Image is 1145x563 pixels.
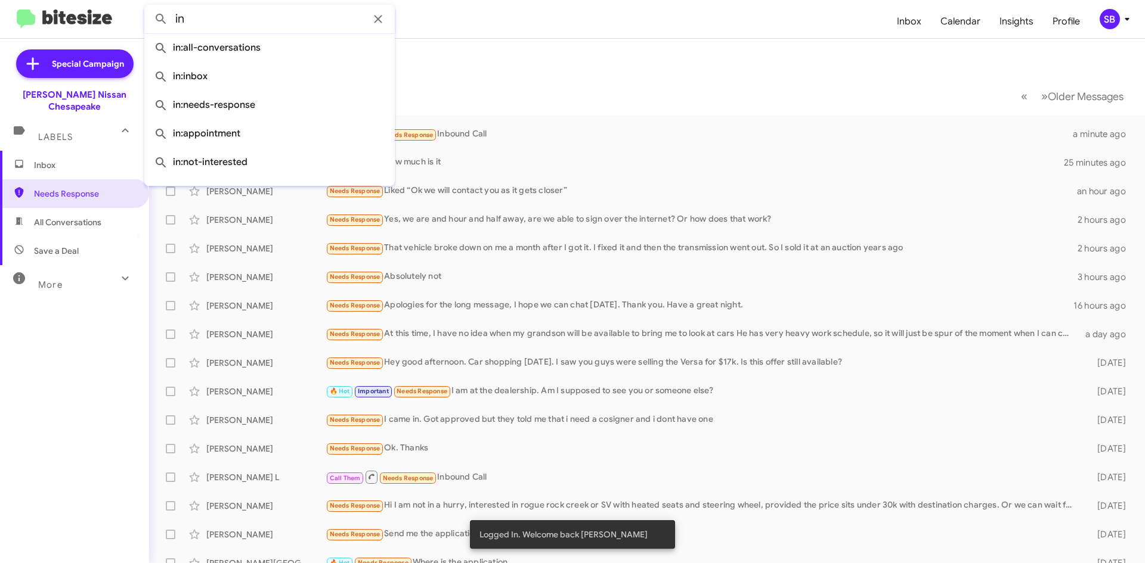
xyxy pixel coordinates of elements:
[330,273,380,281] span: Needs Response
[34,188,135,200] span: Needs Response
[1078,357,1135,369] div: [DATE]
[326,327,1078,341] div: At this time, I have no idea when my grandson will be available to bring me to look at cars He ha...
[34,159,135,171] span: Inbox
[52,58,124,70] span: Special Campaign
[206,214,326,226] div: [PERSON_NAME]
[1100,9,1120,29] div: SB
[1014,84,1131,108] nav: Page navigation example
[326,298,1073,312] div: Apologies for the long message, I hope we can chat [DATE]. Thank you. Have a great night.
[1073,300,1135,312] div: 16 hours ago
[326,126,1073,141] div: Inbound Call
[144,5,395,33] input: Search
[326,155,1064,169] div: How much is it
[1043,4,1090,39] a: Profile
[154,119,385,148] span: in:appointment
[1077,185,1135,197] div: an hour ago
[330,444,380,452] span: Needs Response
[154,91,385,119] span: in:needs-response
[383,474,434,482] span: Needs Response
[206,471,326,483] div: [PERSON_NAME] L
[326,213,1078,226] div: Yes, we are and hour and half away, are we able to sign over the internet? Or how does that work?
[16,49,134,78] a: Special Campaign
[34,216,101,228] span: All Conversations
[1041,89,1048,104] span: »
[154,33,385,62] span: in:all-conversations
[38,279,63,290] span: More
[990,4,1043,39] a: Insights
[397,387,447,395] span: Needs Response
[1078,414,1135,426] div: [DATE]
[1064,157,1135,169] div: 25 minutes ago
[1078,443,1135,455] div: [DATE]
[1078,214,1135,226] div: 2 hours ago
[330,187,380,195] span: Needs Response
[330,244,380,252] span: Needs Response
[326,356,1078,369] div: Hey good afternoon. Car shopping [DATE]. I saw you guys were selling the Versa for $17k. Is this ...
[887,4,931,39] a: Inbox
[1078,242,1135,254] div: 2 hours ago
[330,474,361,482] span: Call Them
[326,441,1078,455] div: Ok. Thanks
[38,132,73,142] span: Labels
[479,528,648,540] span: Logged In. Welcome back [PERSON_NAME]
[1021,89,1028,104] span: «
[330,330,380,338] span: Needs Response
[1090,9,1132,29] button: SB
[330,216,380,223] span: Needs Response
[206,271,326,283] div: [PERSON_NAME]
[206,443,326,455] div: [PERSON_NAME]
[206,300,326,312] div: [PERSON_NAME]
[154,62,385,91] span: in:inbox
[206,414,326,426] div: [PERSON_NAME]
[326,241,1078,255] div: That vehicle broke down on me a month after I got it. I fixed it and then the transmission went o...
[326,184,1077,198] div: Liked “Ok we will contact you as it gets closer”
[330,502,380,509] span: Needs Response
[206,242,326,254] div: [PERSON_NAME]
[206,528,326,540] div: [PERSON_NAME]
[1078,471,1135,483] div: [DATE]
[326,527,1078,541] div: Send me the application for financing
[154,148,385,176] span: in:not-interested
[330,387,350,395] span: 🔥 Hot
[330,359,380,366] span: Needs Response
[1078,328,1135,340] div: a day ago
[330,416,380,424] span: Needs Response
[206,328,326,340] div: [PERSON_NAME]
[1048,90,1124,103] span: Older Messages
[1078,271,1135,283] div: 3 hours ago
[206,357,326,369] div: [PERSON_NAME]
[931,4,990,39] a: Calendar
[326,413,1078,427] div: I came in. Got approved but they told me that i need a cosigner and i dont have one
[1073,128,1135,140] div: a minute ago
[383,131,434,139] span: Needs Response
[326,469,1078,484] div: Inbound Call
[206,185,326,197] div: [PERSON_NAME]
[1014,84,1035,108] button: Previous
[1078,528,1135,540] div: [DATE]
[330,530,380,538] span: Needs Response
[1078,385,1135,397] div: [DATE]
[326,384,1078,398] div: I am at the dealership. Am I supposed to see you or someone else?
[1034,84,1131,108] button: Next
[326,270,1078,284] div: Absolutely not
[330,301,380,309] span: Needs Response
[154,176,385,205] span: in:sold-verified
[34,245,79,257] span: Save a Deal
[206,385,326,397] div: [PERSON_NAME]
[206,500,326,512] div: [PERSON_NAME]
[1078,500,1135,512] div: [DATE]
[358,387,389,395] span: Important
[326,499,1078,512] div: Hi I am not in a hurry, interested in rogue rock creek or SV with heated seats and steering wheel...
